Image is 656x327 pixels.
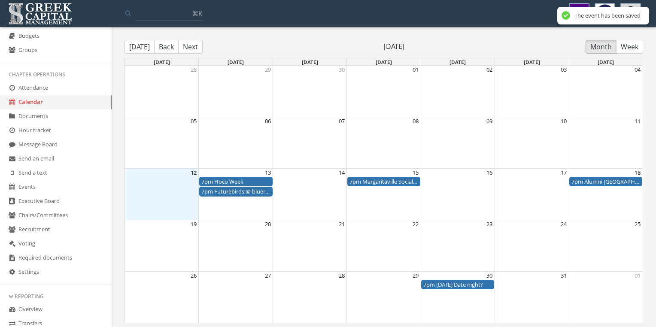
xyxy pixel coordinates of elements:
button: Month [586,40,617,54]
button: 19 [191,220,197,228]
span: [DATE] [449,58,466,65]
span: [DATE] [376,58,392,65]
div: The event has been saved [574,12,641,19]
button: 28 [191,66,197,74]
button: Week [616,40,643,54]
button: 29 [413,272,419,280]
button: 01 [413,66,419,74]
button: 25 [635,220,641,228]
button: 20 [265,220,271,228]
button: Back [154,40,179,54]
button: 14 [339,169,345,177]
button: 12 [191,169,197,177]
span: [DATE] [524,58,540,65]
button: 29 [265,66,271,74]
span: [DATE] [228,58,244,65]
button: 13 [265,169,271,177]
button: 02 [486,66,492,74]
span: [DATE] [598,58,614,65]
button: [DATE] [125,40,155,54]
button: 17 [561,169,567,177]
button: 10 [561,117,567,125]
div: Futurebirds @ blueroom [201,188,270,196]
button: 23 [486,220,492,228]
button: 31 [561,272,567,280]
button: 30 [339,66,345,74]
button: 07 [339,117,345,125]
button: 01 [635,272,641,280]
div: Hoco Week [201,178,270,186]
button: 30 [486,272,492,280]
button: 16 [486,169,492,177]
button: 21 [339,220,345,228]
button: 15 [413,169,419,177]
button: 03 [561,66,567,74]
button: 06 [265,117,271,125]
button: Next [178,40,203,54]
button: 04 [635,66,641,74]
div: Month View [125,58,643,324]
button: 08 [413,117,419,125]
button: 05 [191,117,197,125]
button: 27 [265,272,271,280]
span: ⌘K [192,9,202,18]
div: Reporting [9,293,103,300]
button: 22 [413,220,419,228]
span: [DATE] [203,42,586,51]
div: Alumni Tailgate [571,178,640,186]
div: Margaritaville Social 7pm [349,178,418,186]
button: 09 [486,117,492,125]
div: Halloween Date night? [423,281,492,289]
span: [DATE] [302,58,318,65]
button: 18 [635,169,641,177]
button: 28 [339,272,345,280]
span: [DATE] [154,58,170,65]
button: 26 [191,272,197,280]
button: 11 [635,117,641,125]
button: 24 [561,220,567,228]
